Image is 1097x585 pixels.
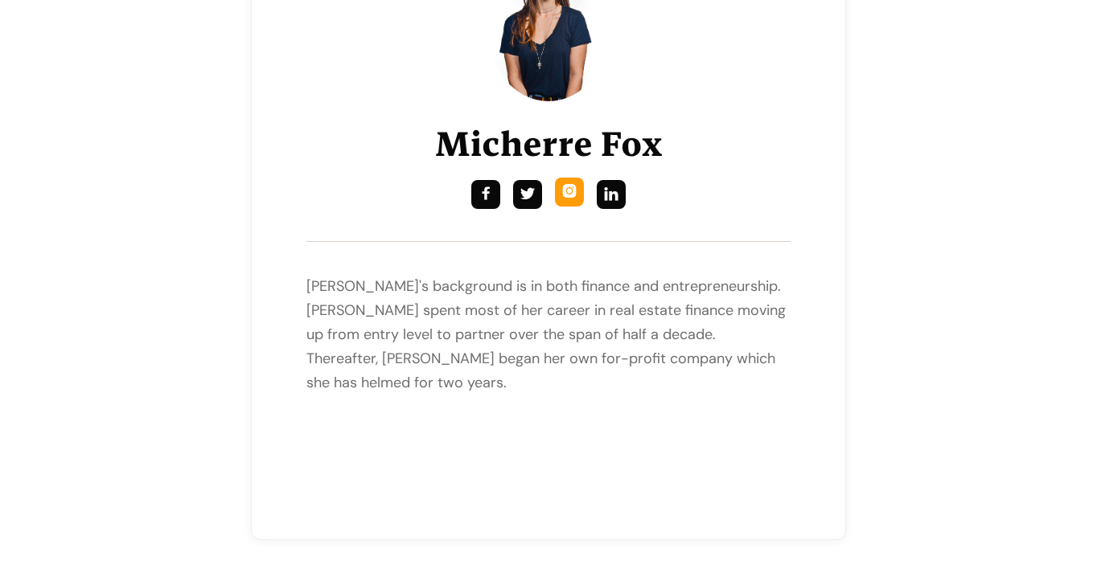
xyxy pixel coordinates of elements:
[520,186,535,202] div: 
[471,180,500,209] a: 
[597,180,626,209] a: 
[604,186,618,202] div: 
[306,274,791,395] p: [PERSON_NAME]'s background is in both finance and entrepreneurship. [PERSON_NAME] spent most of h...
[435,121,663,167] h1: Micherre Fox
[513,180,542,209] a: 
[479,186,493,202] div: 
[555,178,584,207] a: 
[562,183,577,200] div: 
